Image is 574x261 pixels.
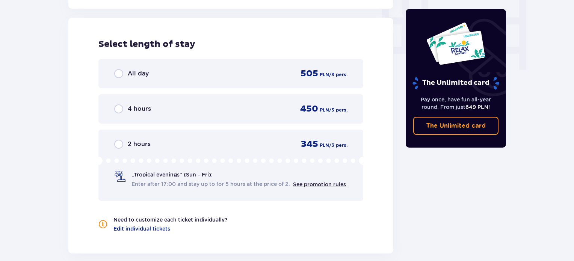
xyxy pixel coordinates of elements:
[320,107,329,113] span: PLN
[465,104,488,110] span: 649 PLN
[128,69,149,78] span: All day
[128,140,151,148] span: 2 hours
[131,171,213,178] span: „Tropical evenings" (Sun – Fri):
[329,71,347,78] span: / 3 pers.
[320,142,329,149] span: PLN
[329,107,347,113] span: / 3 pers.
[413,96,499,111] p: Pay once, have fun all-year round. From just !
[301,68,318,79] span: 505
[320,71,329,78] span: PLN
[300,103,318,115] span: 450
[293,181,346,187] a: See promotion rules
[412,77,500,90] p: The Unlimited card
[128,105,151,113] span: 4 hours
[113,225,170,232] a: Edit individual tickets
[426,122,486,130] p: The Unlimited card
[131,180,290,188] span: Enter after 17:00 and stay up to for 5 hours at the price of 2.
[329,142,347,149] span: / 3 pers.
[113,216,228,223] p: Need to customize each ticket individually?
[301,139,318,150] span: 345
[426,22,486,65] img: Two entry cards to Suntago with the word 'UNLIMITED RELAX', featuring a white background with tro...
[98,39,363,50] h2: Select length of stay
[413,117,499,135] a: The Unlimited card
